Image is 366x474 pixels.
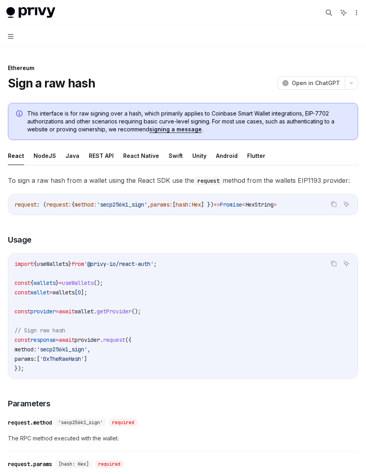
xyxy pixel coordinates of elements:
span: : [169,201,173,208]
span: ({ [125,336,131,343]
button: Open in ChatGPT [277,76,345,90]
span: hash [176,201,188,208]
span: { [71,201,75,208]
span: [ [173,201,176,208]
span: [ [75,289,78,296]
span: : [188,201,191,208]
span: Promise [220,201,242,208]
span: = [56,336,59,343]
code: request [194,176,223,185]
span: // Sign raw hash [15,327,65,334]
button: More actions [352,7,360,18]
a: signing a message [149,126,202,133]
span: : ( [37,201,46,208]
div: Ethereum [8,64,358,72]
span: await [59,308,75,315]
span: params: [15,355,37,362]
button: Java [66,146,79,165]
span: ] [84,355,87,362]
span: => [214,201,220,208]
span: { [30,279,34,286]
span: = [56,308,59,315]
span: '0xTheRawHash' [40,355,84,362]
span: await [59,336,75,343]
img: light logo [6,7,55,18]
button: Ask AI [341,258,351,269]
span: request [46,201,68,208]
span: provider [75,336,100,343]
div: required [109,419,137,427]
span: [hash: Hex] [58,461,89,467]
span: wallets [53,289,75,296]
svg: Info [16,110,24,118]
span: (); [131,308,141,315]
div: required [95,460,124,468]
span: const [15,289,30,296]
button: React Native [123,146,159,165]
button: React [8,146,24,165]
span: 'secp256k1_sign' [37,346,87,353]
span: 0 [78,289,81,296]
button: Swift [169,146,183,165]
span: HexString [245,201,274,208]
div: request.method [8,419,52,427]
span: 'secp256k1_sign' [58,419,103,426]
span: wallets [34,279,56,286]
span: The RPC method executed with the wallet. [8,434,358,443]
span: getProvider [97,308,131,315]
h1: Sign a raw hash [8,76,95,90]
span: const [15,279,30,286]
button: Unity [192,146,206,165]
span: [ [37,355,40,362]
span: = [49,289,53,296]
button: REST API [89,146,114,165]
span: , [87,346,90,353]
button: Android [216,146,238,165]
button: Flutter [247,146,265,165]
span: . [100,336,103,343]
span: (); [94,279,103,286]
span: ]; [81,289,87,296]
span: useWallets [37,260,68,267]
span: Hex [191,201,201,208]
span: : [68,201,71,208]
span: const [15,336,30,343]
span: ; [154,260,157,267]
span: } [68,260,71,267]
span: Usage [8,234,32,245]
button: Copy the contents from the code block [328,258,339,269]
span: This interface is for raw signing over a hash, which primarily applies to Coinbase Smart Wallet i... [27,110,350,133]
button: NodeJS [34,146,56,165]
span: . [94,308,97,315]
span: { [34,260,37,267]
span: method [75,201,94,208]
span: request [15,201,37,208]
span: }); [15,365,24,372]
div: request.params [8,460,52,468]
span: < [242,201,245,208]
button: Ask AI [341,199,351,209]
span: } [56,279,59,286]
span: params [150,201,169,208]
span: wallet [75,308,94,315]
span: const [15,308,30,315]
span: import [15,260,34,267]
span: method: [15,346,37,353]
span: To sign a raw hash from a wallet using the React SDK use the method from the wallets EIP1193 prov... [8,175,358,186]
span: ] }) [201,201,214,208]
span: wallet [30,289,49,296]
span: useWallets [62,279,94,286]
span: : [94,201,97,208]
span: Parameters [8,398,50,409]
button: Copy the contents from the code block [328,199,339,209]
span: provider [30,308,56,315]
span: = [59,279,62,286]
span: > [274,201,277,208]
span: Open in ChatGPT [292,79,340,87]
span: response [30,336,56,343]
span: , [147,201,150,208]
span: request [103,336,125,343]
span: '@privy-io/react-auth' [84,260,154,267]
span: 'secp256k1_sign' [97,201,147,208]
span: from [71,260,84,267]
